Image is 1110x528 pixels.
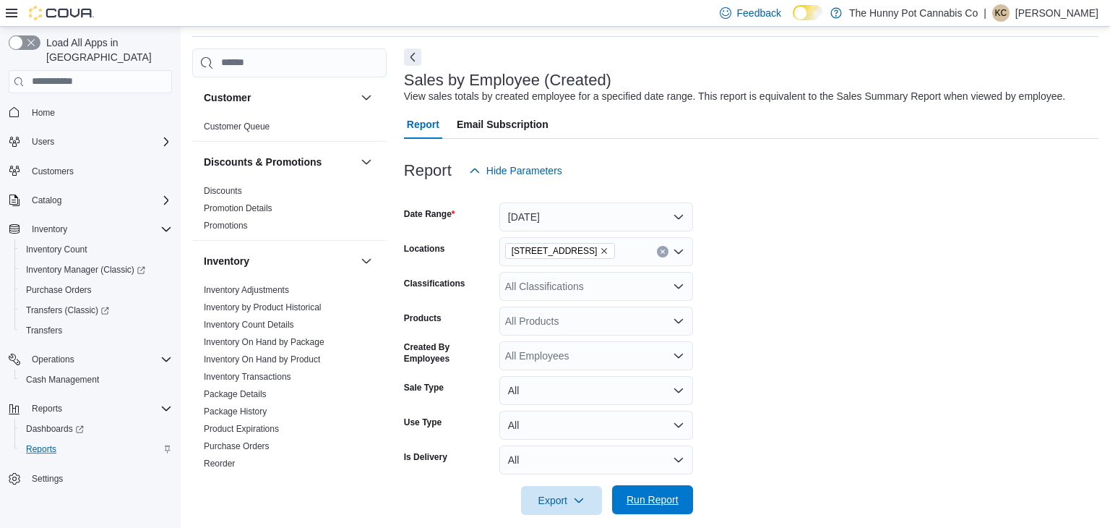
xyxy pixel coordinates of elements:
[26,162,172,180] span: Customers
[192,118,387,141] div: Customer
[20,420,90,438] a: Dashboards
[204,185,242,197] span: Discounts
[3,399,178,419] button: Reports
[26,244,87,255] span: Inventory Count
[20,371,172,388] span: Cash Management
[26,470,69,487] a: Settings
[404,208,455,220] label: Date Range
[3,219,178,239] button: Inventory
[204,441,270,451] a: Purchase Orders
[26,443,56,455] span: Reports
[14,239,178,260] button: Inventory Count
[404,341,494,365] label: Created By Employees
[204,302,322,313] span: Inventory by Product Historical
[20,261,151,278] a: Inventory Manager (Classic)
[204,371,291,383] span: Inventory Transactions
[20,241,93,258] a: Inventory Count
[992,4,1010,22] div: Kyle Chamaillard
[404,48,421,66] button: Next
[20,281,172,299] span: Purchase Orders
[358,153,375,171] button: Discounts & Promotions
[204,440,270,452] span: Purchase Orders
[404,162,452,179] h3: Report
[26,103,172,122] span: Home
[32,354,74,365] span: Operations
[505,243,616,259] span: 334 Wellington Rd
[204,221,248,231] a: Promotions
[404,451,447,463] label: Is Delivery
[204,388,267,400] span: Package Details
[204,254,355,268] button: Inventory
[26,284,92,296] span: Purchase Orders
[3,349,178,370] button: Operations
[26,400,172,417] span: Reports
[984,4,986,22] p: |
[204,155,322,169] h3: Discounts & Promotions
[204,319,294,331] span: Inventory Count Details
[404,417,442,428] label: Use Type
[204,320,294,330] a: Inventory Count Details
[32,195,61,206] span: Catalog
[40,35,172,64] span: Load All Apps in [GEOGRAPHIC_DATA]
[204,203,272,214] span: Promotion Details
[204,354,320,365] span: Inventory On Hand by Product
[26,221,73,238] button: Inventory
[3,132,178,152] button: Users
[14,300,178,320] a: Transfers (Classic)
[20,371,105,388] a: Cash Management
[204,155,355,169] button: Discounts & Promotions
[32,473,63,485] span: Settings
[29,6,94,20] img: Cova
[673,281,684,292] button: Open list of options
[26,400,68,417] button: Reports
[20,440,172,458] span: Reports
[530,486,593,515] span: Export
[358,89,375,106] button: Customer
[26,133,172,150] span: Users
[26,423,84,435] span: Dashboards
[204,203,272,213] a: Promotion Details
[26,192,172,209] span: Catalog
[793,20,793,21] span: Dark Mode
[499,446,693,474] button: All
[14,370,178,390] button: Cash Management
[673,315,684,327] button: Open list of options
[404,72,611,89] h3: Sales by Employee (Created)
[26,351,80,368] button: Operations
[673,350,684,362] button: Open list of options
[204,389,267,399] a: Package Details
[204,90,251,105] h3: Customer
[737,6,781,20] span: Feedback
[204,337,324,347] a: Inventory On Hand by Package
[1015,4,1098,22] p: [PERSON_NAME]
[20,420,172,438] span: Dashboards
[26,351,172,368] span: Operations
[407,110,439,139] span: Report
[627,493,679,507] span: Run Report
[499,376,693,405] button: All
[26,374,99,386] span: Cash Management
[849,4,978,22] p: The Hunny Pot Cannabis Co
[26,192,67,209] button: Catalog
[612,485,693,514] button: Run Report
[32,403,62,414] span: Reports
[32,107,55,119] span: Home
[204,458,235,469] span: Reorder
[20,302,115,319] a: Transfers (Classic)
[14,439,178,459] button: Reports
[499,203,693,231] button: [DATE]
[204,302,322,312] a: Inventory by Product Historical
[404,312,442,324] label: Products
[204,372,291,382] a: Inventory Transactions
[20,322,68,339] a: Transfers
[14,419,178,439] a: Dashboards
[26,104,61,122] a: Home
[192,182,387,240] div: Discounts & Promotions
[204,406,267,417] a: Package History
[457,110,548,139] span: Email Subscription
[204,285,289,295] a: Inventory Adjustments
[20,281,98,299] a: Purchase Orders
[9,96,172,527] nav: Complex example
[20,261,172,278] span: Inventory Manager (Classic)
